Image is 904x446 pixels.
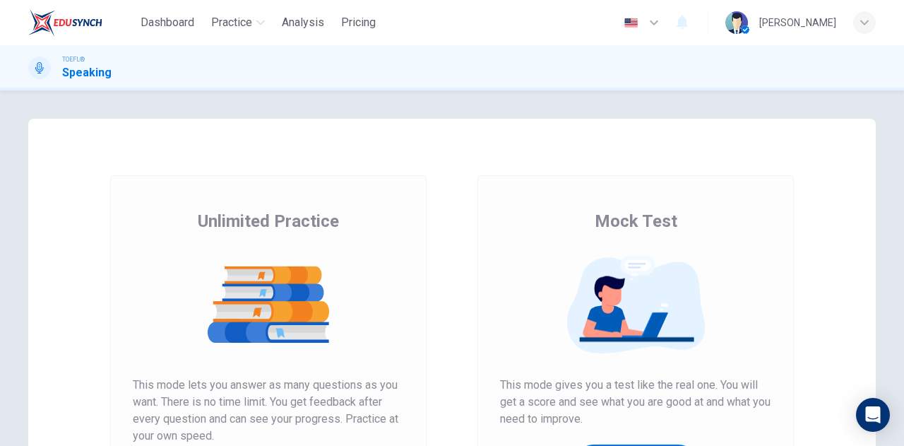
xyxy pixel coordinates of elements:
span: TOEFL® [62,54,85,64]
img: Profile picture [725,11,748,34]
div: [PERSON_NAME] [759,14,836,31]
span: Mock Test [595,210,677,233]
span: This mode lets you answer as many questions as you want. There is no time limit. You get feedback... [133,377,404,445]
button: Dashboard [135,10,200,35]
span: Unlimited Practice [198,210,339,233]
div: Open Intercom Messenger [856,398,890,432]
button: Analysis [276,10,330,35]
a: EduSynch logo [28,8,135,37]
img: en [622,18,640,28]
h1: Speaking [62,64,112,81]
img: EduSynch logo [28,8,102,37]
button: Pricing [335,10,381,35]
span: Dashboard [141,14,194,31]
span: Analysis [282,14,324,31]
span: Pricing [341,14,376,31]
button: Practice [206,10,270,35]
span: This mode gives you a test like the real one. You will get a score and see what you are good at a... [500,377,771,428]
span: Practice [211,14,252,31]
